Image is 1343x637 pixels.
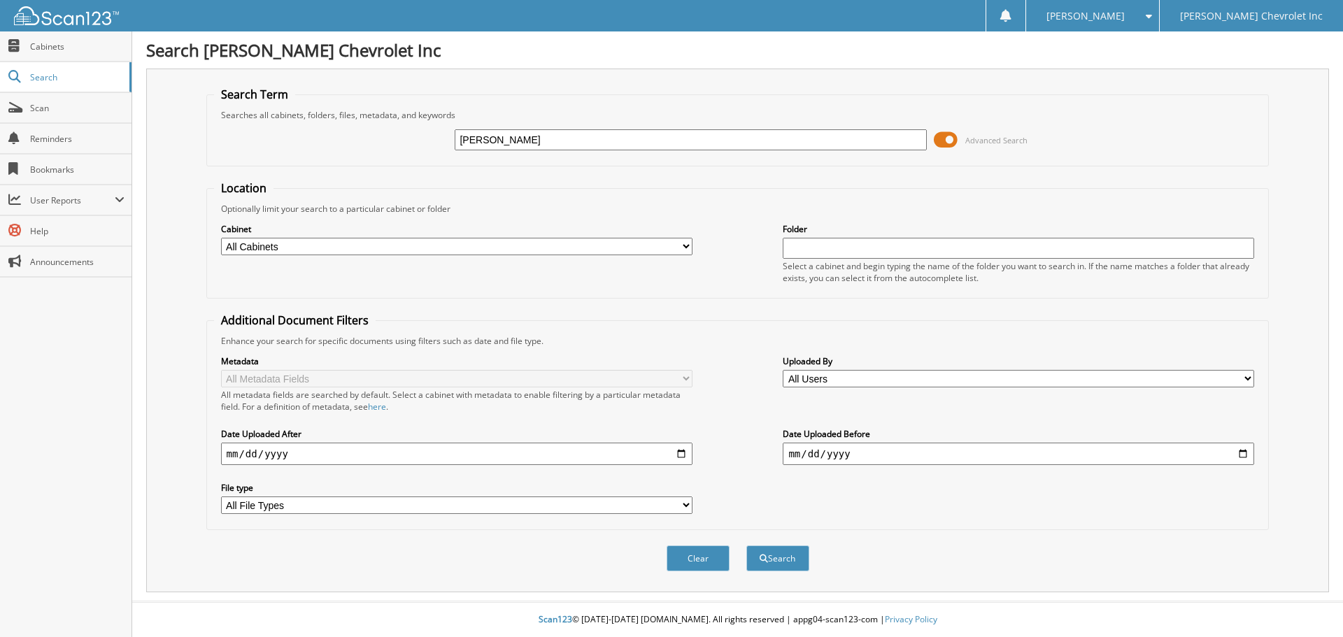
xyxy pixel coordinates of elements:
label: Cabinet [221,223,692,235]
span: Reminders [30,133,125,145]
label: Date Uploaded After [221,428,692,440]
label: Folder [783,223,1254,235]
span: Advanced Search [965,135,1028,145]
span: Scan123 [539,613,572,625]
img: scan123-logo-white.svg [14,6,119,25]
span: Scan [30,102,125,114]
span: Cabinets [30,41,125,52]
h1: Search [PERSON_NAME] Chevrolet Inc [146,38,1329,62]
span: [PERSON_NAME] [1046,12,1125,20]
a: here [368,401,386,413]
span: Help [30,225,125,237]
div: Searches all cabinets, folders, files, metadata, and keywords [214,109,1262,121]
div: Optionally limit your search to a particular cabinet or folder [214,203,1262,215]
div: Enhance your search for specific documents using filters such as date and file type. [214,335,1262,347]
legend: Additional Document Filters [214,313,376,328]
label: Metadata [221,355,692,367]
div: All metadata fields are searched by default. Select a cabinet with metadata to enable filtering b... [221,389,692,413]
button: Search [746,545,809,571]
legend: Search Term [214,87,295,102]
span: [PERSON_NAME] Chevrolet Inc [1180,12,1323,20]
label: Uploaded By [783,355,1254,367]
legend: Location [214,180,273,196]
span: Search [30,71,122,83]
button: Clear [667,545,730,571]
span: Announcements [30,256,125,268]
label: File type [221,482,692,494]
input: start [221,443,692,465]
a: Privacy Policy [885,613,937,625]
span: Bookmarks [30,164,125,176]
iframe: Chat Widget [1273,570,1343,637]
div: Select a cabinet and begin typing the name of the folder you want to search in. If the name match... [783,260,1254,284]
span: User Reports [30,194,115,206]
label: Date Uploaded Before [783,428,1254,440]
div: © [DATE]-[DATE] [DOMAIN_NAME]. All rights reserved | appg04-scan123-com | [132,603,1343,637]
input: end [783,443,1254,465]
